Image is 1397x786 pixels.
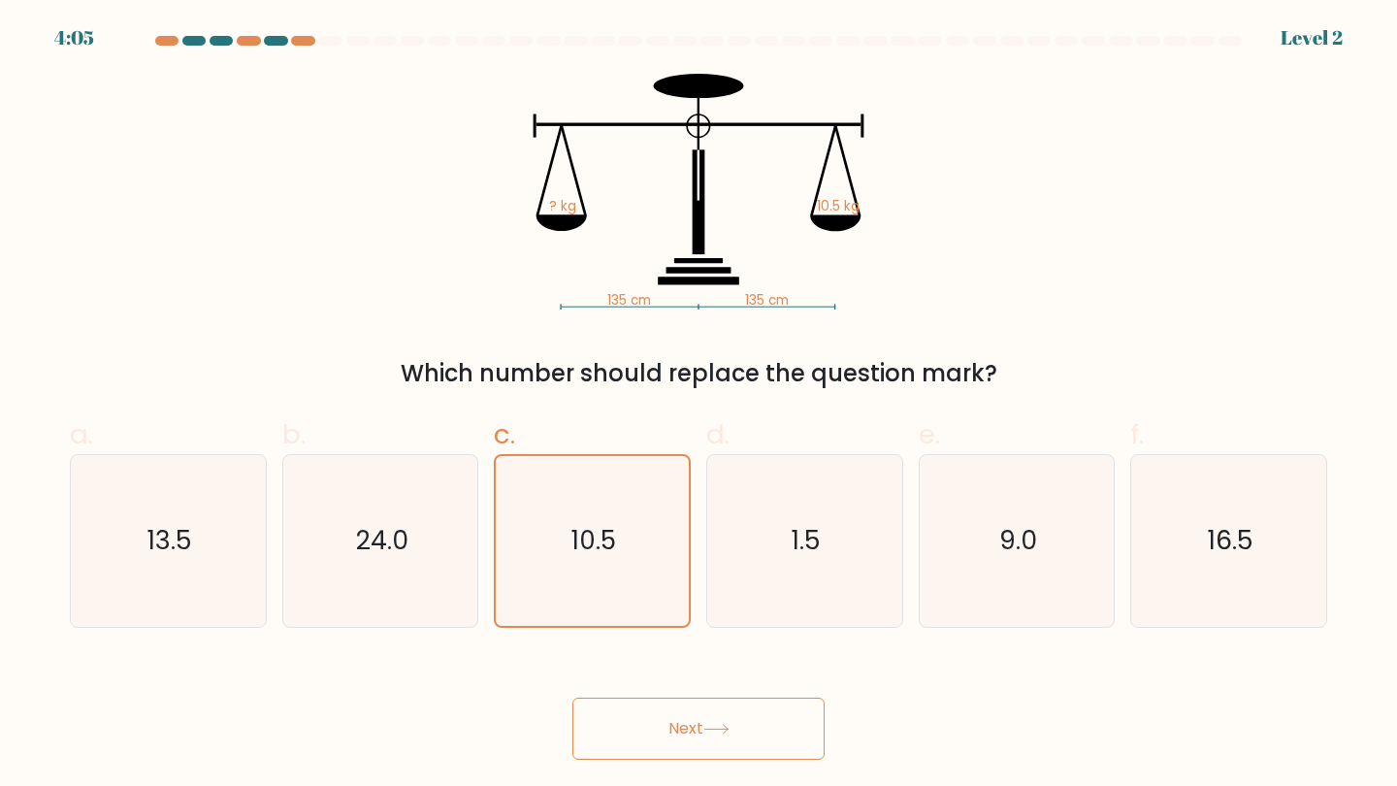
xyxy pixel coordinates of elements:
[70,415,93,453] span: a.
[356,523,408,559] text: 24.0
[572,698,825,760] button: Next
[571,523,616,558] text: 10.5
[792,523,821,559] text: 1.5
[999,523,1037,559] text: 9.0
[494,415,515,453] span: c.
[549,197,576,215] tspan: ? kg
[81,356,1316,391] div: Which number should replace the question mark?
[607,291,651,310] tspan: 135 cm
[147,523,192,559] text: 13.5
[919,415,940,453] span: e.
[817,197,860,215] tspan: 10.5 kg
[282,415,306,453] span: b.
[1281,23,1343,52] div: Level 2
[1130,415,1144,453] span: f.
[706,415,730,453] span: d.
[1208,523,1253,559] text: 16.5
[54,23,94,52] div: 4:05
[745,291,789,310] tspan: 135 cm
